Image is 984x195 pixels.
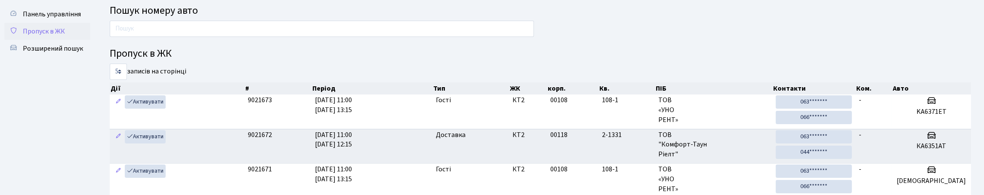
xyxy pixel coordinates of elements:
[113,130,123,143] a: Редагувати
[509,82,547,94] th: ЖК
[895,177,968,185] h5: [DEMOGRAPHIC_DATA]
[23,44,83,53] span: Розширений пошук
[4,6,90,23] a: Панель управління
[125,165,166,178] a: Активувати
[895,142,968,150] h5: КА6351АТ
[602,95,651,105] span: 108-1
[248,165,272,174] span: 9021671
[892,82,971,94] th: Авто
[248,95,272,105] span: 9021673
[547,82,598,94] th: корп.
[110,64,186,80] label: записів на сторінці
[550,95,568,105] span: 00108
[658,130,769,160] span: ТОВ "Комфорт-Таун Ріелт"
[23,27,65,36] span: Пропуск в ЖК
[512,165,543,174] span: КТ2
[602,165,651,174] span: 108-1
[110,3,198,18] span: Пошук номеру авто
[859,95,861,105] span: -
[512,95,543,105] span: КТ2
[248,130,272,140] span: 9021672
[436,95,451,105] span: Гості
[432,82,509,94] th: Тип
[436,130,466,140] span: Доставка
[110,21,534,37] input: Пошук
[244,82,312,94] th: #
[855,82,892,94] th: Ком.
[655,82,772,94] th: ПІБ
[315,130,352,149] span: [DATE] 11:00 [DATE] 12:15
[512,130,543,140] span: КТ2
[110,64,127,80] select: записів на сторінці
[859,165,861,174] span: -
[658,95,769,125] span: ТОВ «УНО РЕНТ»
[315,165,352,184] span: [DATE] 11:00 [DATE] 13:15
[436,165,451,174] span: Гості
[772,82,855,94] th: Контакти
[23,9,81,19] span: Панель управління
[4,40,90,57] a: Розширений пошук
[550,165,568,174] span: 00108
[113,165,123,178] a: Редагувати
[315,95,352,115] span: [DATE] 11:00 [DATE] 13:15
[895,108,968,116] h5: KA6371ET
[550,130,568,140] span: 00118
[859,130,861,140] span: -
[125,130,166,143] a: Активувати
[598,82,655,94] th: Кв.
[4,23,90,40] a: Пропуск в ЖК
[602,130,651,140] span: 2-1331
[658,165,769,194] span: ТОВ «УНО РЕНТ»
[312,82,432,94] th: Період
[125,95,166,109] a: Активувати
[113,95,123,109] a: Редагувати
[110,82,244,94] th: Дії
[110,48,971,60] h4: Пропуск в ЖК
